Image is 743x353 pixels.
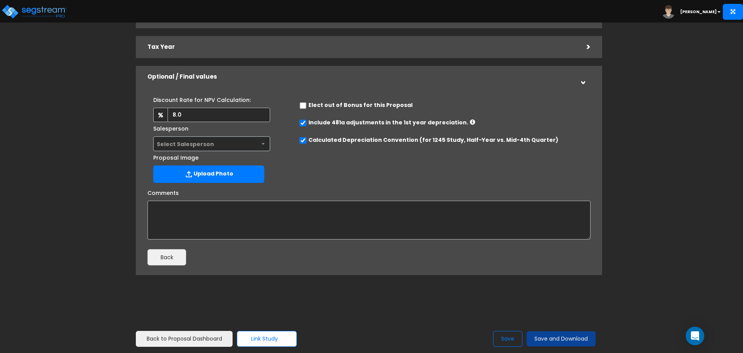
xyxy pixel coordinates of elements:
label: Upload Photo [153,165,264,183]
i: If checked: Increased depreciation = Aggregated Post-Study (up to Tax Year) – Prior Accumulated D... [470,119,475,125]
span: Select Salesperson [157,140,214,148]
label: Comments [147,186,179,197]
button: Save and Download [527,331,596,346]
b: [PERSON_NAME] [680,9,717,15]
h5: Tax Year [147,44,575,50]
button: Save [493,331,522,347]
div: > [577,69,589,84]
img: Upload Icon [184,169,193,179]
img: logo_pro_r.png [1,4,67,19]
h5: Optional / Final values [147,74,575,80]
a: Back to Proposal Dashboard [136,331,233,347]
label: Proposal Image [153,151,199,162]
label: Discount Rate for NPV Calculation: [153,93,251,104]
button: Back [147,249,186,265]
img: avatar.png [662,5,675,19]
div: > [575,41,591,53]
label: Salesperson [153,122,188,133]
label: Elect out of Bonus for this Proposal [308,101,413,109]
label: Include 481a adjustments in the 1st year depreciation. [308,119,468,126]
div: Open Intercom Messenger [686,327,704,345]
button: Link Study [237,331,297,347]
label: Calculated Depreciation Convention (for 1245 Study, Half-Year vs. Mid-4th Quarter) [308,136,558,144]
